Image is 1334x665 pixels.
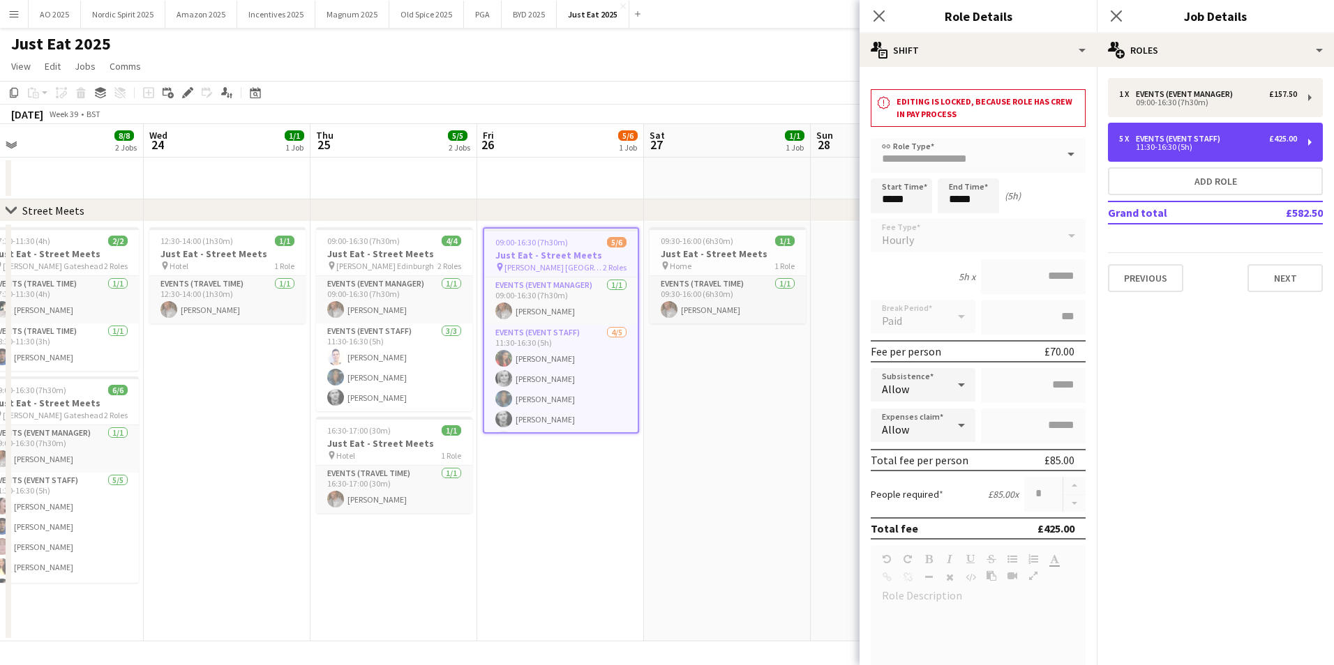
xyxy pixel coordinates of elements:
app-card-role: Events (Travel Time)1/109:30-16:00 (6h30m)[PERSON_NAME] [650,276,806,323]
span: 2 Roles [104,261,128,271]
button: Previous [1108,264,1183,292]
h3: Just Eat - Street Meets [316,437,472,450]
span: 2 Roles [437,261,461,271]
span: 25 [314,137,333,153]
div: (5h) [1005,190,1021,202]
span: 28 [814,137,833,153]
div: [DATE] [11,107,43,121]
div: 1 Job [285,142,303,153]
span: 1/1 [275,236,294,246]
button: PGA [464,1,502,28]
span: 09:30-16:00 (6h30m) [661,236,733,246]
div: £425.00 [1269,134,1297,144]
span: 2 Roles [603,262,627,273]
span: 5/5 [448,130,467,141]
h3: Role Details [860,7,1097,25]
span: Hotel [170,261,188,271]
span: 26 [481,137,494,153]
div: Fee per person [871,344,941,358]
span: 1/1 [785,130,804,141]
span: Sat [650,129,665,142]
span: [PERSON_NAME] Gateshead [3,261,103,271]
div: Shift [860,33,1097,67]
span: Sun [816,129,833,142]
button: Nordic Spirit 2025 [81,1,165,28]
div: 5h x [959,270,975,283]
span: 1 Role [441,450,461,461]
div: Street Meets [22,204,84,217]
span: 5/6 [618,130,638,141]
span: Wed [149,129,167,142]
app-job-card: 09:30-16:00 (6h30m)1/1Just Eat - Street Meets Home1 RoleEvents (Travel Time)1/109:30-16:00 (6h30m... [650,227,806,323]
div: 1 Job [619,142,637,153]
app-card-role: Events (Event Staff)4/511:30-16:30 (5h)[PERSON_NAME][PERSON_NAME][PERSON_NAME][PERSON_NAME] [484,325,638,453]
div: 1 Job [786,142,804,153]
span: 12:30-14:00 (1h30m) [160,236,233,246]
span: 1 Role [274,261,294,271]
h3: Just Eat - Street Meets [149,247,306,260]
div: 09:00-16:30 (7h30m) [1119,99,1297,106]
a: Edit [39,57,66,75]
app-card-role: Events (Event Manager)1/109:00-16:30 (7h30m)[PERSON_NAME] [316,276,472,323]
button: Add role [1108,167,1323,195]
a: Comms [104,57,147,75]
span: Comms [110,60,141,72]
app-job-card: 16:30-17:00 (30m)1/1Just Eat - Street Meets Hotel1 RoleEvents (Travel Time)1/116:30-17:00 (30m)[P... [316,417,472,513]
div: Total fee per person [871,453,968,467]
span: 2/2 [108,236,128,246]
span: 16:30-17:00 (30m) [327,425,391,436]
div: 2 Jobs [449,142,470,153]
button: Just Eat 2025 [557,1,629,28]
button: Old Spice 2025 [389,1,464,28]
div: £157.50 [1269,89,1297,99]
div: £70.00 [1044,344,1074,358]
div: 2 Jobs [115,142,137,153]
div: Total fee [871,521,918,535]
app-job-card: 09:00-16:30 (7h30m)4/4Just Eat - Street Meets [PERSON_NAME] Edinburgh2 RolesEvents (Event Manager... [316,227,472,411]
h3: Just Eat - Street Meets [316,247,472,260]
span: Hotel [336,450,355,461]
a: Jobs [69,57,101,75]
span: 24 [147,137,167,153]
app-card-role: Events (Event Manager)1/109:00-16:30 (7h30m)[PERSON_NAME] [484,277,638,325]
app-card-role: Events (Travel Time)1/116:30-17:00 (30m)[PERSON_NAME] [316,466,472,513]
td: £582.50 [1240,201,1323,224]
span: Week 39 [46,109,81,119]
span: Edit [45,60,61,72]
span: 4/4 [442,236,461,246]
span: 1/1 [775,236,795,246]
span: 1/1 [285,130,304,141]
span: 5/6 [607,237,627,247]
div: 5 x [1119,134,1136,144]
app-card-role: Events (Travel Time)1/112:30-14:00 (1h30m)[PERSON_NAME] [149,276,306,323]
span: 09:00-16:30 (7h30m) [327,236,400,246]
span: 1 Role [774,261,795,271]
span: [PERSON_NAME] Gateshead [3,410,103,420]
span: Jobs [75,60,96,72]
a: View [6,57,36,75]
span: 27 [647,137,665,153]
h3: Job Details [1097,7,1334,25]
h3: Editing is locked, because role has crew in pay process [897,95,1079,121]
div: £85.00 [1044,453,1074,467]
button: Magnum 2025 [315,1,389,28]
div: £85.00 x [988,488,1019,500]
app-job-card: 12:30-14:00 (1h30m)1/1Just Eat - Street Meets Hotel1 RoleEvents (Travel Time)1/112:30-14:00 (1h30... [149,227,306,323]
span: Home [670,261,691,271]
button: Next [1247,264,1323,292]
app-card-role: Events (Event Staff)3/311:30-16:30 (5h)[PERSON_NAME][PERSON_NAME][PERSON_NAME] [316,323,472,411]
button: Incentives 2025 [237,1,315,28]
button: AO 2025 [29,1,81,28]
app-job-card: 09:00-16:30 (7h30m)5/6Just Eat - Street Meets [PERSON_NAME] [GEOGRAPHIC_DATA]2 RolesEvents (Event... [483,227,639,434]
span: Allow [882,422,909,436]
td: Grand total [1108,201,1240,224]
span: 1/1 [442,425,461,436]
span: 6/6 [108,385,128,395]
button: BYD 2025 [502,1,557,28]
span: View [11,60,31,72]
div: Roles [1097,33,1334,67]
